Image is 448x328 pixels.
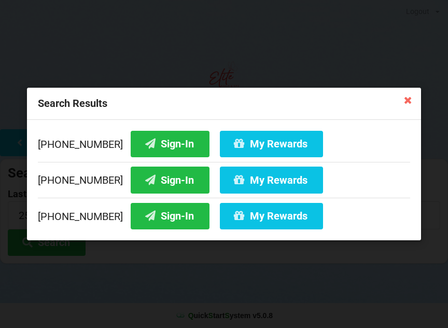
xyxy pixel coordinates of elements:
button: My Rewards [220,203,323,229]
button: Sign-In [131,131,209,157]
div: Search Results [27,88,421,120]
button: My Rewards [220,167,323,193]
button: Sign-In [131,167,209,193]
button: My Rewards [220,131,323,157]
div: [PHONE_NUMBER] [38,162,410,198]
div: [PHONE_NUMBER] [38,131,410,162]
button: Sign-In [131,203,209,229]
div: [PHONE_NUMBER] [38,198,410,229]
